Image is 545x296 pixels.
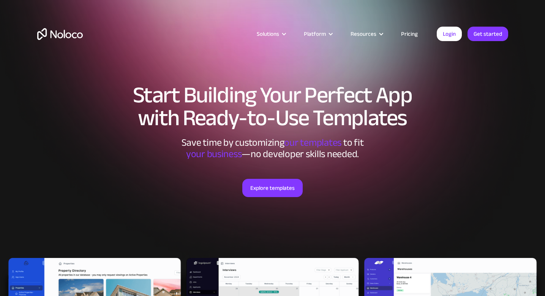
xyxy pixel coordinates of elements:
div: Resources [341,29,392,39]
div: Solutions [247,29,294,39]
a: Login [437,27,462,41]
a: Explore templates [242,179,303,197]
div: Platform [304,29,326,39]
a: Get started [468,27,508,41]
div: Save time by customizing to fit ‍ —no developer skills needed. [159,137,387,160]
a: home [37,28,83,40]
a: Pricing [392,29,427,39]
h1: Start Building Your Perfect App with Ready-to-Use Templates [37,84,508,129]
div: Solutions [257,29,279,39]
span: our templates [284,133,341,152]
div: Platform [294,29,341,39]
span: your business [186,145,242,163]
div: Resources [351,29,376,39]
